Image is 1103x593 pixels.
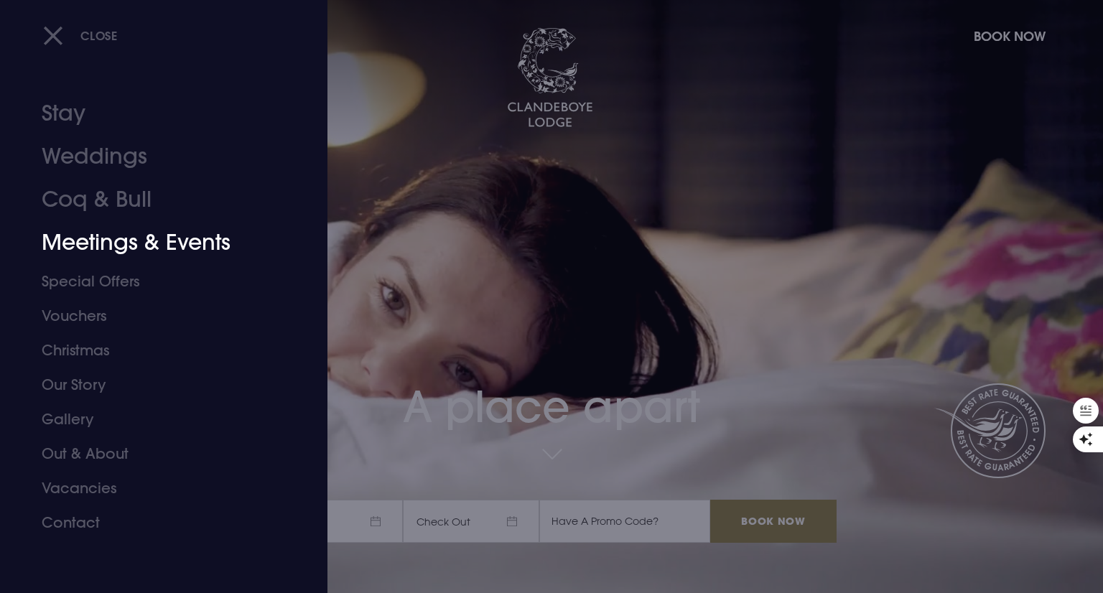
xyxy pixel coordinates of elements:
a: Stay [42,92,269,135]
a: Special Offers [42,264,269,299]
a: Our Story [42,368,269,402]
a: Contact [42,505,269,540]
a: Meetings & Events [42,221,269,264]
span: Close [80,28,118,43]
a: Vouchers [42,299,269,333]
a: Christmas [42,333,269,368]
a: Out & About [42,436,269,471]
button: Close [43,21,118,50]
a: Weddings [42,135,269,178]
a: Coq & Bull [42,178,269,221]
a: Gallery [42,402,269,436]
a: Vacancies [42,471,269,505]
